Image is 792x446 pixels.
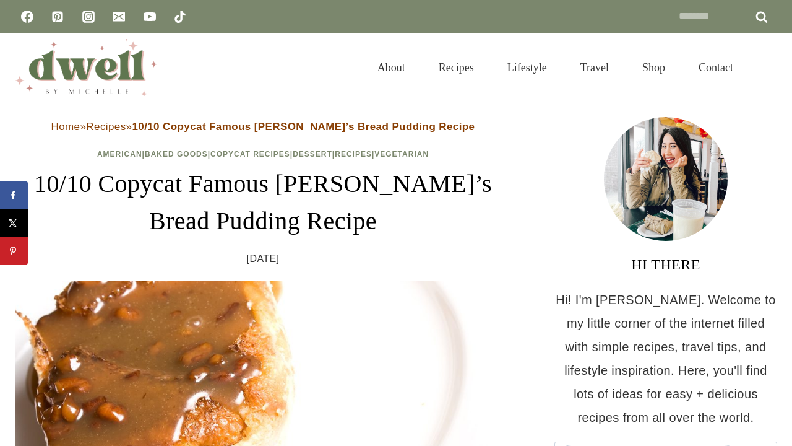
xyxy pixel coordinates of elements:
[15,39,157,96] img: DWELL by michelle
[86,121,126,133] a: Recipes
[76,4,101,29] a: Instagram
[361,46,750,89] nav: Primary Navigation
[137,4,162,29] a: YouTube
[554,253,777,276] h3: HI THERE
[132,121,475,133] strong: 10/10 Copycat Famous [PERSON_NAME]’s Bread Pudding Recipe
[97,150,142,159] a: American
[168,4,192,29] a: TikTok
[293,150,332,159] a: Dessert
[361,46,422,89] a: About
[554,288,777,429] p: Hi! I'm [PERSON_NAME]. Welcome to my little corner of the internet filled with simple recipes, tr...
[210,150,290,159] a: Copycat Recipes
[51,121,475,133] span: » »
[491,46,564,89] a: Lifestyle
[682,46,750,89] a: Contact
[564,46,626,89] a: Travel
[51,121,80,133] a: Home
[247,250,280,268] time: [DATE]
[15,165,511,240] h1: 10/10 Copycat Famous [PERSON_NAME]’s Bread Pudding Recipe
[756,57,777,78] button: View Search Form
[15,4,40,29] a: Facebook
[145,150,208,159] a: Baked Goods
[335,150,372,159] a: Recipes
[97,150,429,159] span: | | | | |
[45,4,70,29] a: Pinterest
[626,46,682,89] a: Shop
[106,4,131,29] a: Email
[422,46,491,89] a: Recipes
[374,150,429,159] a: Vegetarian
